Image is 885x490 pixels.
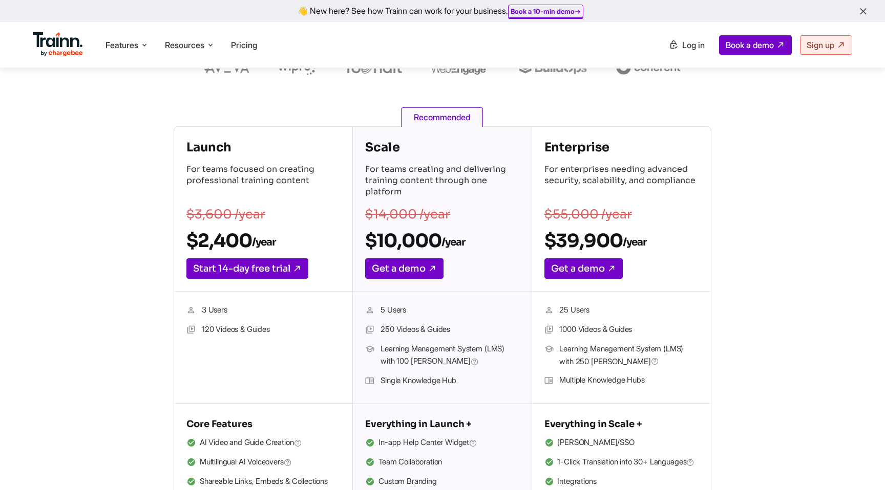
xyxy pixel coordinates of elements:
[834,441,885,490] iframe: Chat Widget
[544,436,699,450] li: [PERSON_NAME]/SSO
[544,229,699,252] h2: $39,900
[365,229,519,252] h2: $10,000
[186,139,340,155] h4: Launch
[365,475,519,488] li: Custom Branding
[165,39,204,51] span: Resources
[511,7,581,15] a: Book a 10-min demo→
[186,207,265,222] s: $3,600 /year
[441,236,465,249] sub: /year
[365,164,519,199] p: For teams creating and delivering training content through one platform
[544,374,699,387] li: Multiple Knowledge Hubs
[401,107,483,127] span: Recommended
[557,456,694,469] span: 1-Click Translation into 30+ Languages
[544,475,699,488] li: Integrations
[365,456,519,469] li: Team Collaboration
[186,416,340,432] h5: Core Features
[200,436,302,450] span: AI Video and Guide Creation
[623,236,646,249] sub: /year
[511,7,575,15] b: Book a 10-min demo
[186,304,340,317] li: 3 Users
[559,343,698,368] span: Learning Management System (LMS) with 250 [PERSON_NAME]
[544,164,699,199] p: For enterprises needing advanced security, scalability, and compliance
[252,236,276,249] sub: /year
[200,456,292,469] span: Multilingual AI Voiceovers
[365,139,519,155] h4: Scale
[186,164,340,199] p: For teams focused on creating professional training content
[544,416,699,432] h5: Everything in Scale +
[544,207,632,222] s: $55,000 /year
[365,374,519,388] li: Single Knowledge Hub
[231,40,257,50] a: Pricing
[378,436,477,450] span: In-app Help Center Widget
[719,35,792,55] a: Book a demo
[544,304,699,317] li: 25 Users
[365,304,519,317] li: 5 Users
[800,35,852,55] a: Sign up
[365,416,519,432] h5: Everything in Launch +
[726,40,774,50] span: Book a demo
[186,323,340,337] li: 120 Videos & Guides
[6,6,879,16] div: 👋 New here? See how Trainn can work for your business.
[106,39,138,51] span: Features
[365,207,450,222] s: $14,000 /year
[544,258,623,279] a: Get a demo
[544,139,699,155] h4: Enterprise
[663,36,711,54] a: Log in
[186,475,340,488] li: Shareable Links, Embeds & Collections
[33,32,83,57] img: Trainn Logo
[807,40,834,50] span: Sign up
[682,40,705,50] span: Log in
[381,343,519,368] span: Learning Management System (LMS) with 100 [PERSON_NAME]
[186,258,308,279] a: Start 14-day free trial
[365,258,444,279] a: Get a demo
[186,229,340,252] h2: $2,400
[365,323,519,337] li: 250 Videos & Guides
[544,323,699,337] li: 1000 Videos & Guides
